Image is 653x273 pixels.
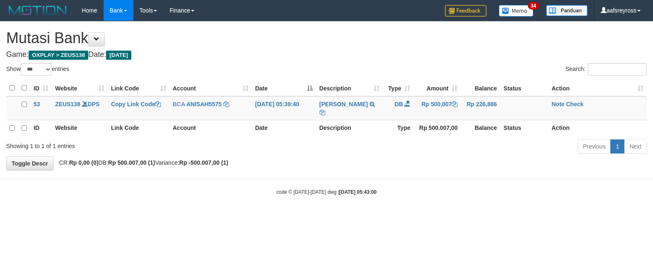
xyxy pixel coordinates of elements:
th: Status [500,80,548,96]
th: Description [316,120,383,136]
h4: Game: Date: [6,51,647,59]
th: Link Code [108,120,169,136]
span: 34 [528,2,539,10]
a: Copy ANISAH5575 to clipboard [223,101,229,107]
th: Balance [461,120,500,136]
td: [DATE] 05:39:40 [252,96,316,120]
span: OXPLAY > ZEUS138 [29,51,88,60]
img: MOTION_logo.png [6,4,69,17]
a: ANISAH5575 [186,101,222,107]
th: Type [383,120,414,136]
th: Amount: activate to sort column ascending [414,80,461,96]
th: Link Code: activate to sort column ascending [108,80,169,96]
th: Website [52,120,108,136]
th: Date: activate to sort column descending [252,80,316,96]
th: Website: activate to sort column ascending [52,80,108,96]
strong: Rp 0,00 (0) [69,159,99,166]
a: Check [566,101,583,107]
th: Rp 500.007,00 [414,120,461,136]
span: BCA [173,101,185,107]
img: panduan.png [546,5,588,16]
input: Search: [588,63,647,76]
th: Action: activate to sort column ascending [548,80,647,96]
a: [PERSON_NAME] [319,101,368,107]
td: Rp 226,886 [461,96,500,120]
th: Status [500,120,548,136]
th: Type: activate to sort column ascending [383,80,414,96]
a: Copy Link Code [111,101,161,107]
a: Note [551,101,564,107]
label: Show entries [6,63,69,76]
th: Action [548,120,647,136]
label: Search: [566,63,647,76]
th: Date [252,120,316,136]
a: Previous [578,139,611,154]
h1: Mutasi Bank [6,30,647,46]
td: Rp 500,007 [414,96,461,120]
strong: Rp 500.007,00 (1) [108,159,155,166]
th: ID [30,120,52,136]
img: Feedback.jpg [445,5,486,17]
td: DPS [52,96,108,120]
th: Account [169,120,252,136]
a: 1 [610,139,624,154]
strong: Rp -500.007,00 (1) [179,159,228,166]
span: DB [394,101,403,107]
a: ZEUS138 [55,101,80,107]
a: Next [624,139,647,154]
small: code © [DATE]-[DATE] dwg | [276,189,377,195]
a: Toggle Descr [6,156,53,171]
a: Copy SADAM HAPIPI to clipboard [319,109,325,116]
div: Showing 1 to 1 of 1 entries [6,139,266,150]
th: Balance [461,80,500,96]
th: ID: activate to sort column ascending [30,80,52,96]
img: Button%20Memo.svg [499,5,534,17]
th: Description: activate to sort column ascending [316,80,383,96]
select: Showentries [21,63,52,76]
a: Copy Rp 500,007 to clipboard [452,101,457,107]
span: CR: DB: Variance: [55,159,228,166]
strong: [DATE] 05:43:00 [339,189,377,195]
span: [DATE] [106,51,131,60]
span: 53 [34,101,40,107]
th: Account: activate to sort column ascending [169,80,252,96]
